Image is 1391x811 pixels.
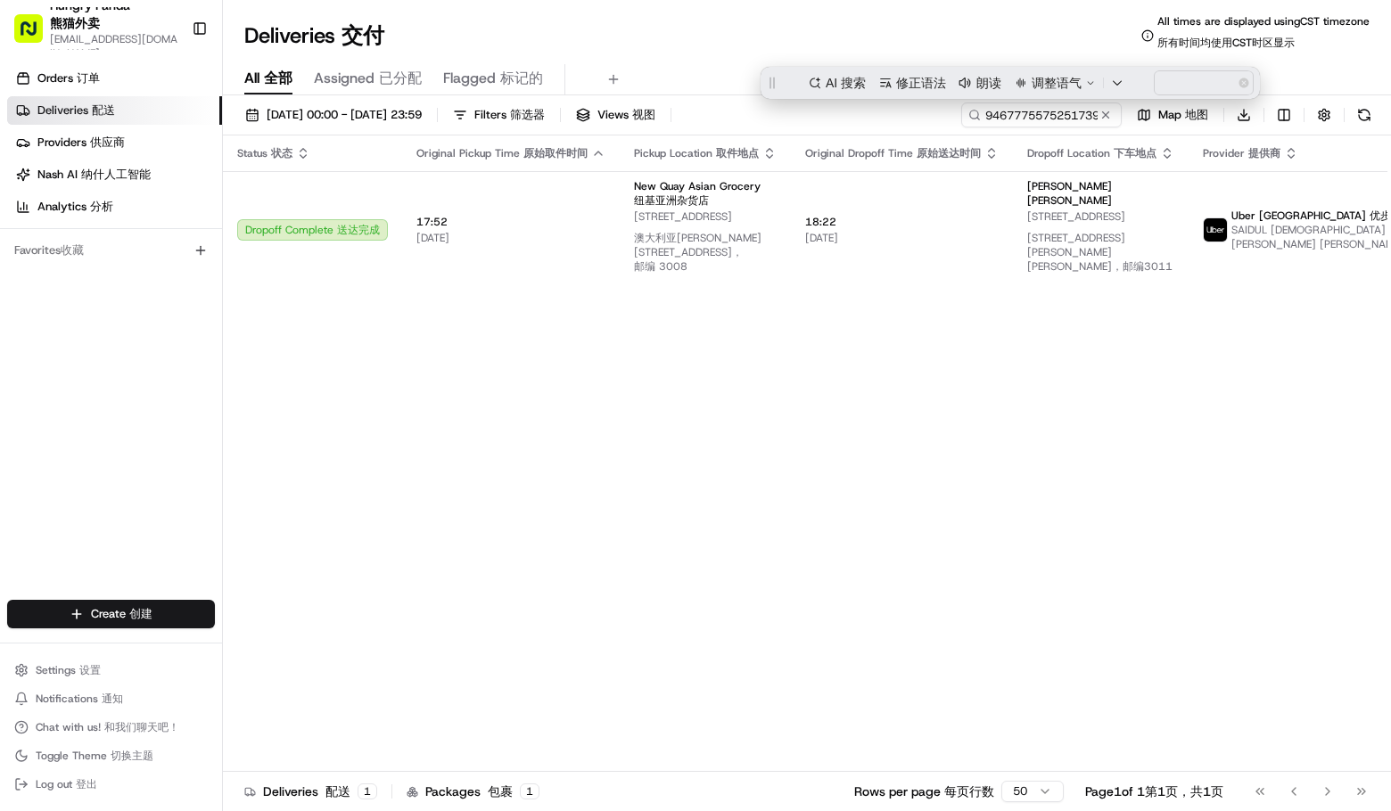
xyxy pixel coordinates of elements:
[1203,146,1280,160] span: Provider
[7,160,222,189] a: Nash AI 纳什人工智能
[237,102,430,127] button: [DATE] 00:00 - [DATE] 23:59
[634,146,759,160] span: Pickup Location
[407,782,539,800] div: Packages
[805,215,999,229] span: 18:22
[104,720,179,734] span: 和我们聊天吧！
[1114,146,1156,160] span: 下车地点
[1027,179,1174,208] span: [PERSON_NAME]
[314,68,422,89] span: Assigned
[76,777,97,791] span: 登出
[416,215,605,229] span: 17:52
[805,231,999,245] span: [DATE]
[1027,146,1156,160] span: Dropoff Location
[488,783,513,799] span: 包裹
[244,68,292,89] span: All
[244,782,377,800] div: Deliveries
[325,783,350,799] span: 配送
[36,720,179,734] span: Chat with us!
[7,772,215,797] button: Log out 登出
[7,128,222,157] a: Providers 供应商
[1157,36,1295,50] span: 所有时间均使用CST时区显示
[7,743,215,768] button: Toggle Theme 切换主题
[7,7,185,50] button: Hungry Panda 熊猫外卖[EMAIL_ADDRESS][DOMAIN_NAME]
[342,21,384,50] span: 交付
[36,749,153,763] span: Toggle Theme
[111,749,153,763] span: 切换主题
[443,68,543,89] span: Flagged
[1027,231,1173,274] span: [STREET_ADDRESS][PERSON_NAME][PERSON_NAME]，邮编3011
[244,21,384,50] h1: Deliveries
[854,782,994,800] p: Rows per page
[81,167,151,182] span: 纳什人工智能
[716,146,759,160] span: 取件地点
[917,146,981,160] span: 原始送达时间
[1185,107,1208,122] span: 地图
[634,179,777,208] span: New Quay Asian Grocery
[7,658,215,683] button: Settings 设置
[445,102,553,127] button: Filters 筛选器
[36,692,123,706] span: Notifications
[7,64,222,93] a: Orders 订单
[1158,107,1208,123] span: Map
[90,199,113,214] span: 分析
[37,199,113,215] span: Analytics
[379,69,422,87] span: 已分配
[36,663,101,677] span: Settings
[632,107,655,122] span: 视图
[1157,14,1370,57] span: All times are displayed using CST timezone
[264,69,292,87] span: 全部
[267,107,422,123] span: [DATE] 00:00 - [DATE] 23:59
[77,70,100,86] span: 订单
[944,783,994,799] span: 每页行数
[358,783,377,799] div: 1
[1027,209,1174,281] span: [STREET_ADDRESS]
[523,146,588,160] span: 原始取件时间
[510,107,545,122] span: 筛选器
[37,167,151,183] span: Nash AI
[7,236,215,265] div: Favorites
[1145,783,1223,799] span: 第1页，共1页
[37,70,100,86] span: Orders
[37,102,115,119] span: Deliveries
[805,146,981,160] span: Original Dropoff Time
[520,783,539,799] div: 1
[91,606,152,622] span: Create
[597,107,655,123] span: Views
[416,231,605,245] span: [DATE]
[92,102,115,118] span: 配送
[1129,102,1216,127] button: Map 地图
[102,692,123,706] span: 通知
[500,69,543,87] span: 标记的
[7,96,222,125] a: Deliveries 配送
[7,715,215,740] button: Chat with us! 和我们聊天吧！
[90,135,125,150] span: 供应商
[237,146,292,160] span: Status
[7,686,215,711] button: Notifications 通知
[634,193,709,208] span: 纽基亚洲杂货店
[1204,218,1227,242] img: uber-new-logo.jpeg
[416,146,588,160] span: Original Pickup Time
[37,135,125,151] span: Providers
[50,32,177,61] button: [EMAIL_ADDRESS][DOMAIN_NAME]
[961,102,1122,127] input: Type to search
[474,107,545,123] span: Filters
[634,209,777,281] span: [STREET_ADDRESS]
[1352,102,1377,127] button: Refresh
[36,777,97,791] span: Log out
[1248,146,1280,160] span: 提供商
[7,600,215,628] button: Create 创建
[50,15,100,31] span: 熊猫外卖
[79,663,101,677] span: 设置
[7,193,222,221] a: Analytics 分析
[1027,193,1112,208] span: [PERSON_NAME]
[634,231,761,274] span: 澳大利亚[PERSON_NAME][STREET_ADDRESS]，邮编 3008
[568,102,663,127] button: Views 视图
[1085,782,1223,800] div: Page 1 of 1
[61,242,84,258] span: 收藏
[271,146,292,160] span: 状态
[129,606,152,621] span: 创建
